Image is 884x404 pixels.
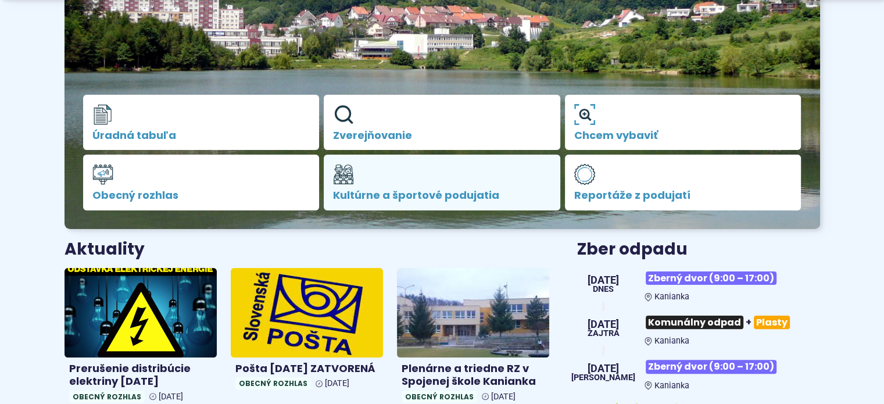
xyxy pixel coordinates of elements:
[324,95,560,151] a: Zverejňovanie
[571,363,635,374] span: [DATE]
[754,316,790,329] span: Plasty
[654,292,689,302] span: Kanianka
[565,95,801,151] a: Chcem vybaviť
[646,271,776,285] span: Zberný dvor (9:00 – 17:00)
[235,362,378,376] h4: Pošta [DATE] ZATVORENÁ
[235,377,311,389] span: Obecný rozhlas
[654,336,689,346] span: Kanianka
[577,355,819,390] a: Zberný dvor (9:00 – 17:00) Kanianka [DATE] [PERSON_NAME]
[577,241,819,259] h3: Zber odpadu
[577,311,819,346] a: Komunálny odpad+Plasty Kanianka [DATE] Zajtra
[333,130,551,141] span: Zverejňovanie
[325,378,349,388] span: [DATE]
[574,190,792,201] span: Reportáže z podujatí
[83,95,320,151] a: Úradná tabuľa
[574,130,792,141] span: Chcem vybaviť
[491,392,516,402] span: [DATE]
[646,360,776,373] span: Zberný dvor (9:00 – 17:00)
[588,285,619,294] span: Dnes
[646,316,743,329] span: Komunálny odpad
[231,268,383,394] a: Pošta [DATE] ZATVORENÁ Obecný rozhlas [DATE]
[65,241,145,259] h3: Aktuality
[588,319,620,330] span: [DATE]
[159,392,183,402] span: [DATE]
[333,190,551,201] span: Kultúrne a športové podujatia
[588,330,620,338] span: Zajtra
[69,391,145,403] span: Obecný rozhlas
[645,311,819,334] h3: +
[92,130,310,141] span: Úradná tabuľa
[92,190,310,201] span: Obecný rozhlas
[577,267,819,302] a: Zberný dvor (9:00 – 17:00) Kanianka [DATE] Dnes
[571,374,635,382] span: [PERSON_NAME]
[83,155,320,210] a: Obecný rozhlas
[654,381,689,391] span: Kanianka
[588,275,619,285] span: [DATE]
[324,155,560,210] a: Kultúrne a športové podujatia
[402,362,545,388] h4: Plenárne a triedne RZ v Spojenej škole Kanianka
[565,155,801,210] a: Reportáže z podujatí
[402,391,477,403] span: Obecný rozhlas
[69,362,212,388] h4: Prerušenie distribúcie elektriny [DATE]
